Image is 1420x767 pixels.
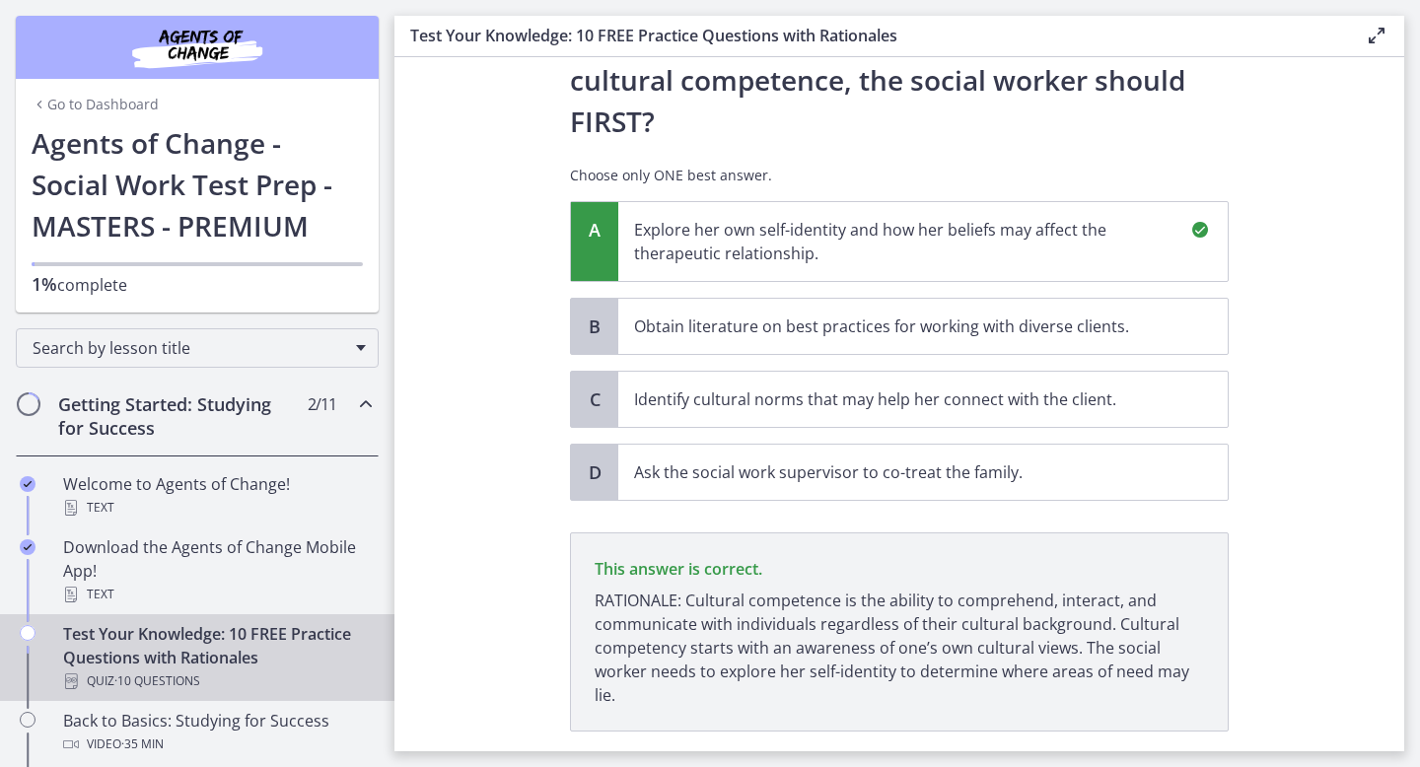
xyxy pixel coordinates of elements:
div: Download the Agents of Change Mobile App! [63,535,371,606]
span: 1% [32,272,57,296]
span: C [583,387,606,411]
h3: Test Your Knowledge: 10 FREE Practice Questions with Rationales [410,24,1333,47]
h2: Getting Started: Studying for Success [58,392,299,440]
span: This answer is correct. [595,558,762,580]
img: Agents of Change [79,24,316,71]
div: Test Your Knowledge: 10 FREE Practice Questions with Rationales [63,622,371,693]
div: Video [63,732,371,756]
div: Quiz [63,669,371,693]
div: Search by lesson title [16,328,379,368]
p: complete [32,272,363,297]
span: · 10 Questions [114,669,200,693]
span: · 35 min [121,732,164,756]
i: Completed [20,476,35,492]
i: Completed [20,539,35,555]
p: Ask the social work supervisor to co-treat the family. [634,460,1172,484]
p: RATIONALE: Cultural competence is the ability to comprehend, interact, and communicate with indiv... [595,589,1204,707]
div: Text [63,496,371,520]
p: Explore her own self-identity and how her beliefs may affect the therapeutic relationship. [634,218,1172,265]
a: Go to Dashboard [32,95,159,114]
span: D [583,460,606,484]
div: Text [63,583,371,606]
p: Identify cultural norms that may help her connect with the client. [634,387,1172,411]
span: Search by lesson title [33,337,346,359]
span: 2 / 11 [308,392,336,416]
h1: Agents of Change - Social Work Test Prep - MASTERS - PREMIUM [32,122,363,246]
p: Choose only ONE best answer. [570,166,1229,185]
p: Obtain literature on best practices for working with diverse clients. [634,314,1172,338]
span: A [583,218,606,242]
span: B [583,314,606,338]
div: Welcome to Agents of Change! [63,472,371,520]
div: Back to Basics: Studying for Success [63,709,371,756]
